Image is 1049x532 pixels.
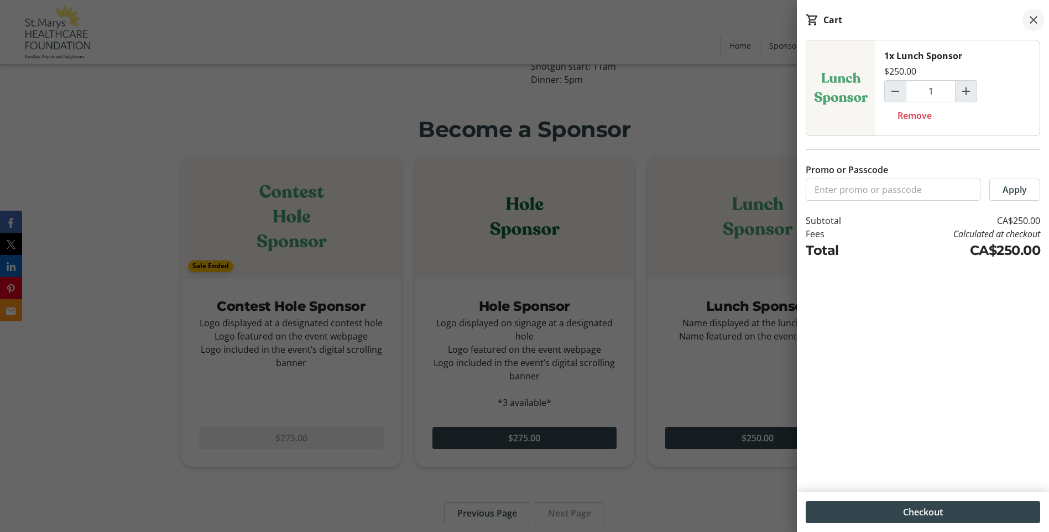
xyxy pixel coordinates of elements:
[806,40,875,135] img: Lunch Sponsor
[823,13,842,27] div: Cart
[1003,183,1027,196] span: Apply
[806,241,874,260] td: Total
[956,81,977,102] button: Increment by one
[906,80,956,102] input: Lunch Sponsor Quantity
[903,505,943,519] span: Checkout
[806,227,874,241] td: Fees
[806,179,980,201] input: Enter promo or passcode
[806,163,888,176] label: Promo or Passcode
[806,214,874,227] td: Subtotal
[884,49,962,62] div: 1x Lunch Sponsor
[897,109,932,122] span: Remove
[989,179,1040,201] button: Apply
[885,81,906,102] button: Decrement by one
[874,227,1040,241] td: Calculated at checkout
[874,214,1040,227] td: CA$250.00
[806,501,1040,523] button: Checkout
[884,105,945,127] button: Remove
[874,241,1040,260] td: CA$250.00
[884,65,916,78] div: $250.00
